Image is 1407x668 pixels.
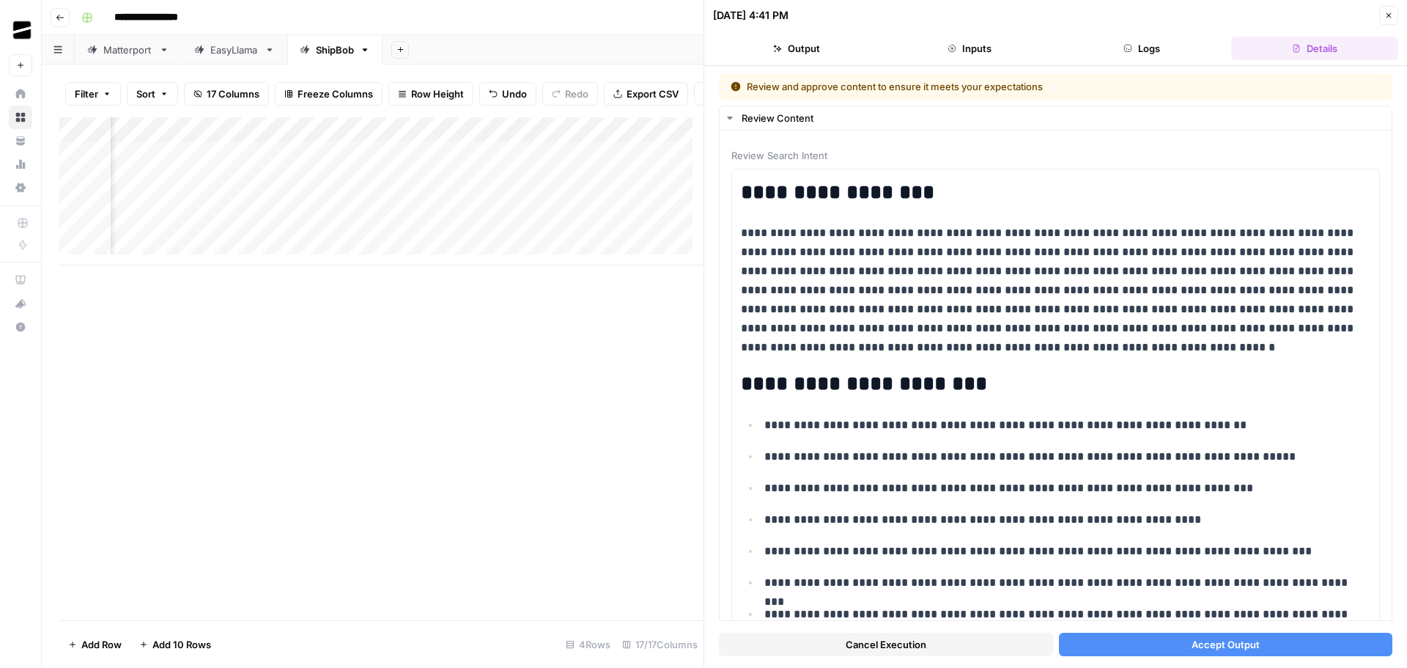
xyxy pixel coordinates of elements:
button: Cancel Execution [719,633,1053,656]
img: OGM Logo [9,17,35,43]
span: Accept Output [1192,637,1260,652]
button: Inputs [886,37,1053,60]
button: What's new? [9,292,32,315]
button: Add Row [59,633,130,656]
button: Add 10 Rows [130,633,220,656]
button: Row Height [388,82,473,106]
span: Freeze Columns [298,87,373,101]
div: Matterport [103,43,153,57]
span: Add 10 Rows [152,637,211,652]
div: 4 Rows [560,633,616,656]
span: 17 Columns [207,87,259,101]
a: Your Data [9,129,32,153]
button: Export CSV [604,82,688,106]
div: [DATE] 4:41 PM [713,8,789,23]
div: What's new? [10,293,32,315]
span: Cancel Execution [846,637,926,652]
button: Workspace: OGM [9,12,32,48]
a: ShipBob [287,35,383,65]
button: Accept Output [1059,633,1393,656]
span: Row Height [411,87,464,101]
button: Help + Support [9,315,32,339]
span: Sort [136,87,155,101]
a: AirOps Academy [9,268,32,292]
button: Review Content [720,106,1392,130]
button: Undo [479,82,536,106]
div: Review Content [742,111,1383,125]
a: Matterport [75,35,182,65]
button: Filter [65,82,121,106]
span: Filter [75,87,98,101]
a: Usage [9,153,32,176]
a: Home [9,82,32,106]
button: Logs [1059,37,1226,60]
span: Redo [565,87,588,101]
button: Redo [542,82,598,106]
a: EasyLlama [182,35,287,65]
span: Add Row [81,637,122,652]
button: Details [1231,37,1398,60]
a: Settings [9,176,32,199]
div: EasyLlama [210,43,259,57]
button: Output [713,37,880,60]
span: Export CSV [627,87,679,101]
button: Freeze Columns [275,82,383,106]
div: 17/17 Columns [616,633,703,656]
a: Browse [9,106,32,129]
button: 17 Columns [184,82,269,106]
div: ShipBob [316,43,354,57]
span: Review Search Intent [731,148,1380,163]
button: Sort [127,82,178,106]
span: Undo [502,87,527,101]
div: Review and approve content to ensure it meets your expectations [731,79,1212,94]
